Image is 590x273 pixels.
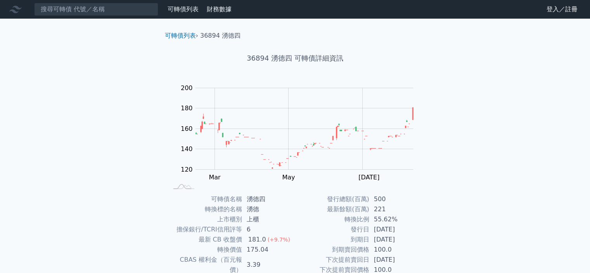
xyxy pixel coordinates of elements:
tspan: May [282,174,295,181]
input: 搜尋可轉債 代號／名稱 [34,3,158,16]
td: 最新 CB 收盤價 [168,235,242,245]
a: 登入／註冊 [540,3,584,16]
td: [DATE] [369,255,422,265]
tspan: 160 [181,125,193,132]
td: 到期賣回價格 [295,245,369,255]
td: 湧德 [242,204,295,214]
td: 175.04 [242,245,295,255]
td: 可轉債名稱 [168,194,242,204]
td: 下次提前賣回日 [295,255,369,265]
li: 36894 湧德四 [200,31,240,40]
td: 上市櫃別 [168,214,242,224]
td: 湧德四 [242,194,295,204]
a: 可轉債列表 [165,32,196,39]
span: (+9.7%) [268,236,290,243]
td: 發行日 [295,224,369,235]
td: [DATE] [369,224,422,235]
tspan: Mar [209,174,221,181]
td: 500 [369,194,422,204]
g: Series [196,108,413,169]
td: 轉換價值 [168,245,242,255]
td: 轉換標的名稱 [168,204,242,214]
td: 轉換比例 [295,214,369,224]
div: 181.0 [247,235,268,245]
td: 55.62% [369,214,422,224]
td: 發行總額(百萬) [295,194,369,204]
td: 上櫃 [242,214,295,224]
tspan: 120 [181,166,193,173]
td: 100.0 [369,245,422,255]
tspan: 140 [181,145,193,153]
td: 6 [242,224,295,235]
g: Chart [176,84,425,181]
h1: 36894 湧德四 可轉債詳細資訊 [159,53,432,64]
a: 財務數據 [207,5,232,13]
td: 到期日 [295,235,369,245]
li: › [165,31,198,40]
a: 可轉債列表 [168,5,199,13]
tspan: 200 [181,84,193,92]
tspan: [DATE] [358,174,379,181]
tspan: 180 [181,104,193,112]
td: [DATE] [369,235,422,245]
td: 最新餘額(百萬) [295,204,369,214]
td: 221 [369,204,422,214]
td: 擔保銀行/TCRI信用評等 [168,224,242,235]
